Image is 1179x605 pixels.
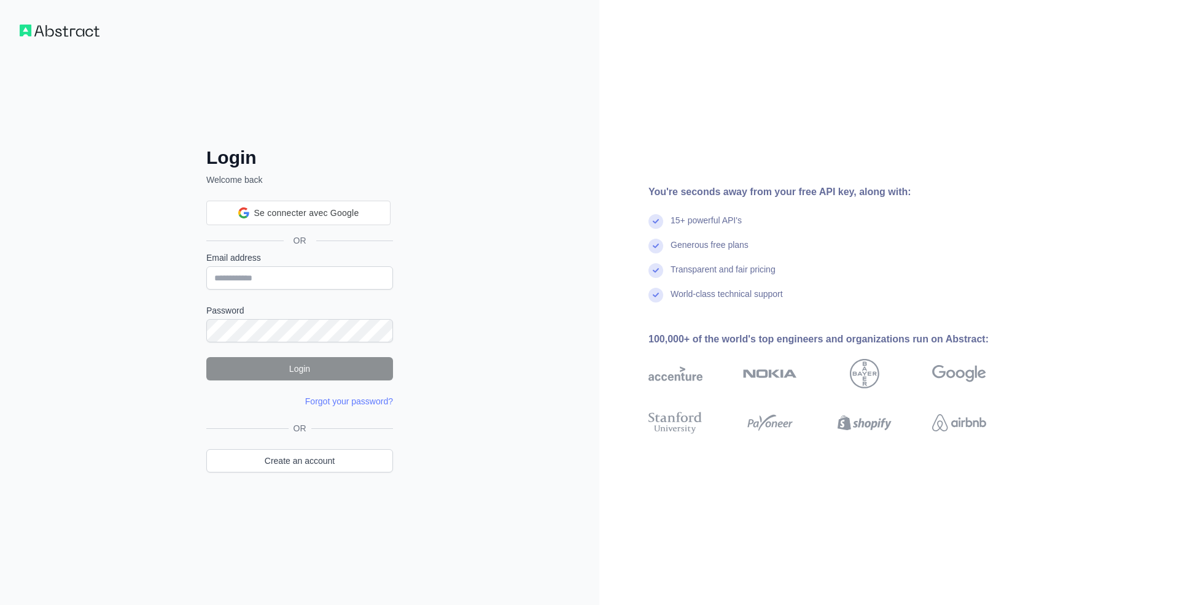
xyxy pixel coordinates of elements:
img: check mark [648,288,663,302]
span: Se connecter avec Google [254,207,359,220]
a: Forgot your password? [305,396,393,406]
img: bayer [850,359,879,388]
h2: Login [206,147,393,169]
a: Create an account [206,449,393,472]
div: 15+ powerful API's [671,214,742,239]
img: airbnb [932,409,986,436]
img: stanford university [648,409,702,436]
div: You're seconds away from your free API key, along with: [648,185,1025,199]
img: check mark [648,214,663,229]
img: Workflow [20,25,99,37]
img: check mark [648,263,663,278]
button: Login [206,357,393,380]
img: check mark [648,239,663,253]
div: Se connecter avec Google [206,201,391,225]
div: Transparent and fair pricing [671,263,776,288]
img: accenture [648,359,702,388]
span: OR [284,234,316,247]
div: 100,000+ of the world's top engineers and organizations run on Abstract: [648,332,1025,347]
div: World-class technical support [671,288,783,312]
span: OR [289,422,311,434]
label: Password [206,304,393,317]
img: shopify [838,409,892,436]
p: Welcome back [206,174,393,186]
img: payoneer [743,409,797,436]
img: nokia [743,359,797,388]
div: Generous free plans [671,239,749,263]
label: Email address [206,252,393,264]
img: google [932,359,986,388]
